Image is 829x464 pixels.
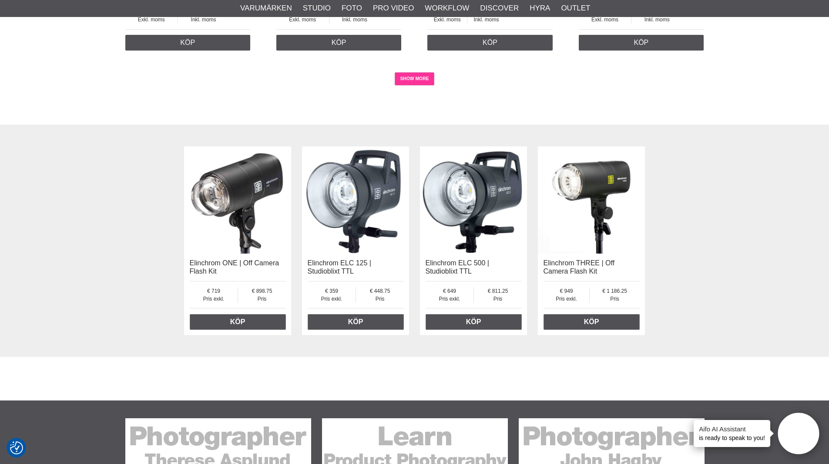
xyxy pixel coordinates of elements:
span: Exkl. moms [125,16,178,24]
a: Elinchrom ELC 500 | Studioblixt TTL [426,259,489,275]
a: Studio [303,3,331,14]
span: Inkl. moms [178,16,229,24]
span: 719 [190,287,238,295]
a: Köp [579,35,704,51]
a: Köp [276,35,402,51]
a: Discover [480,3,519,14]
a: SHOW MORE [395,72,434,85]
a: Pro Video [373,3,414,14]
span: Exkl. moms [427,16,467,24]
span: Exkl. moms [276,16,329,24]
a: Elinchrom ELC 125 | Studioblixt TTL [308,259,371,275]
span: 949 [544,287,590,295]
a: Köp [308,314,404,330]
a: Foto [342,3,362,14]
span: 359 [308,287,356,295]
img: Elinchrom ELC 125 | Studioblixt TTL [302,146,409,254]
img: Revisit consent button [10,441,23,454]
a: Workflow [425,3,469,14]
span: 898.75 [238,287,285,295]
span: Pris exkl. [544,295,590,303]
a: Hyra [530,3,550,14]
a: Varumärken [240,3,292,14]
span: Pris [474,295,521,303]
span: 1 186.25 [590,287,639,295]
h4: Aifo AI Assistant [699,424,765,434]
a: Köp [125,35,251,51]
span: 811.25 [474,287,521,295]
button: Samtyckesinställningar [10,440,23,456]
span: Exkl. moms [579,16,631,24]
a: Köp [190,314,286,330]
span: Pris [356,295,403,303]
a: Outlet [561,3,590,14]
span: Inkl. moms [329,16,380,24]
span: Pris [590,295,639,303]
span: Pris [238,295,285,303]
img: Elinchrom THREE | Off Camera Flash Kit [538,146,645,254]
a: Elinchrom ONE | Off Camera Flash Kit [190,259,279,275]
a: Köp [426,314,522,330]
a: Elinchrom THREE | Off Camera Flash Kit [544,259,615,275]
span: Pris exkl. [308,295,356,303]
span: Inkl. moms [631,16,682,24]
span: Pris exkl. [190,295,238,303]
img: Elinchrom ONE | Off Camera Flash Kit [184,146,291,254]
span: Inkl. moms [467,16,505,24]
a: Köp [544,314,640,330]
span: 448.75 [356,287,403,295]
div: is ready to speak to you! [694,420,770,447]
a: Köp [427,35,553,51]
img: Elinchrom ELC 500 | Studioblixt TTL [420,146,527,254]
span: 649 [426,287,474,295]
span: Pris exkl. [426,295,474,303]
